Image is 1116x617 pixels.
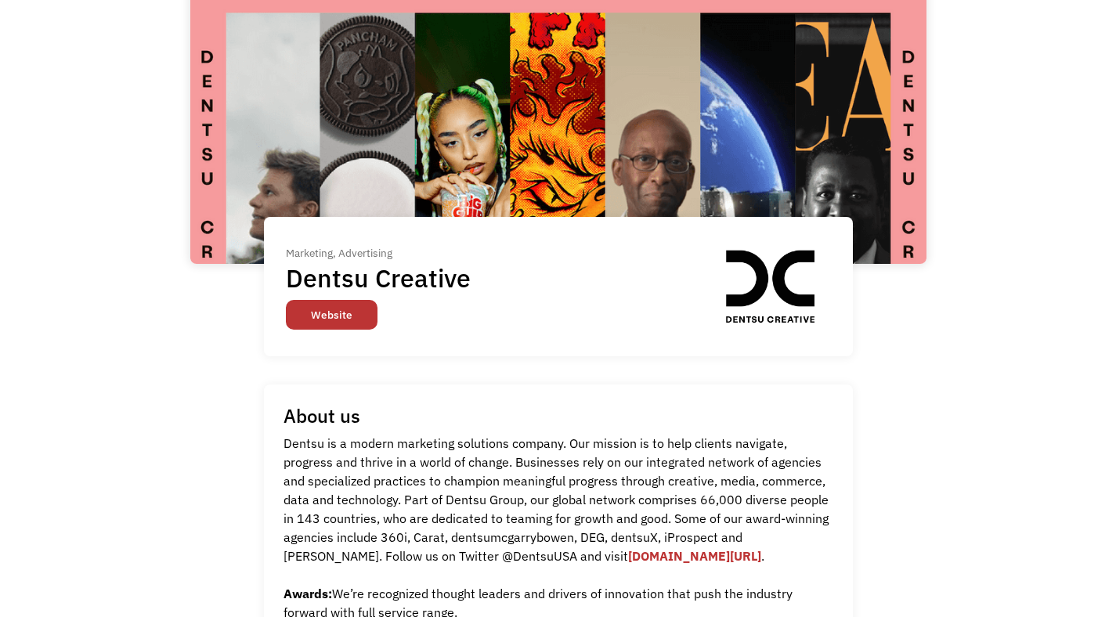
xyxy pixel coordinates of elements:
a: [DOMAIN_NAME][URL] [628,548,761,564]
div: Marketing, Advertising [286,244,482,262]
a: Website [286,300,377,330]
h1: About us [284,404,360,428]
strong: Awards: [284,586,332,601]
h1: Dentsu Creative [286,262,471,294]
